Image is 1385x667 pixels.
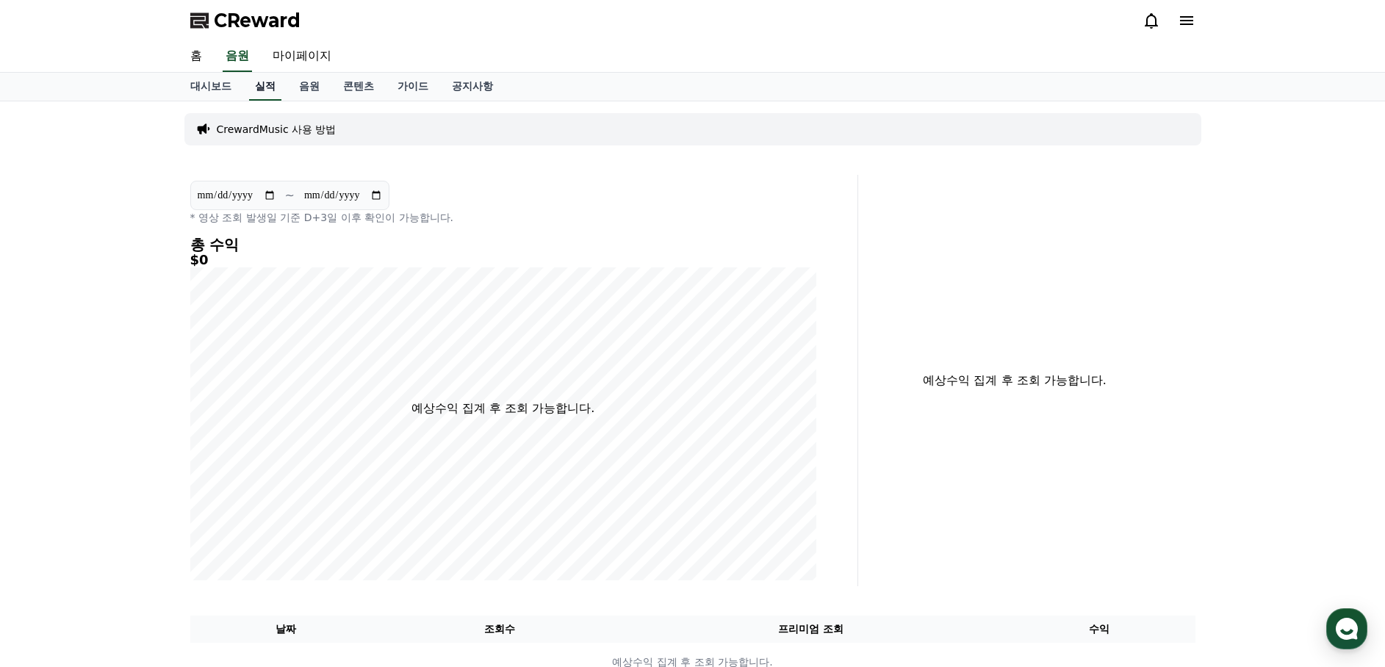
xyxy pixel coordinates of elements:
[190,253,816,267] h5: $0
[227,488,245,500] span: 설정
[618,616,1004,643] th: 프리미엄 조회
[190,466,282,502] a: 설정
[134,488,152,500] span: 대화
[411,400,594,417] p: 예상수익 집계 후 조회 가능합니다.
[4,466,97,502] a: 홈
[285,187,295,204] p: ~
[223,41,252,72] a: 음원
[261,41,343,72] a: 마이페이지
[190,237,816,253] h4: 총 수익
[1004,616,1195,643] th: 수익
[190,616,382,643] th: 날짜
[249,73,281,101] a: 실적
[179,73,243,101] a: 대시보드
[190,9,301,32] a: CReward
[331,73,386,101] a: 콘텐츠
[97,466,190,502] a: 대화
[214,9,301,32] span: CReward
[179,41,214,72] a: 홈
[440,73,505,101] a: 공지사항
[217,122,337,137] a: CrewardMusic 사용 방법
[46,488,55,500] span: 홈
[287,73,331,101] a: 음원
[190,210,816,225] p: * 영상 조회 발생일 기준 D+3일 이후 확인이 가능합니다.
[870,372,1160,389] p: 예상수익 집계 후 조회 가능합니다.
[381,616,617,643] th: 조회수
[386,73,440,101] a: 가이드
